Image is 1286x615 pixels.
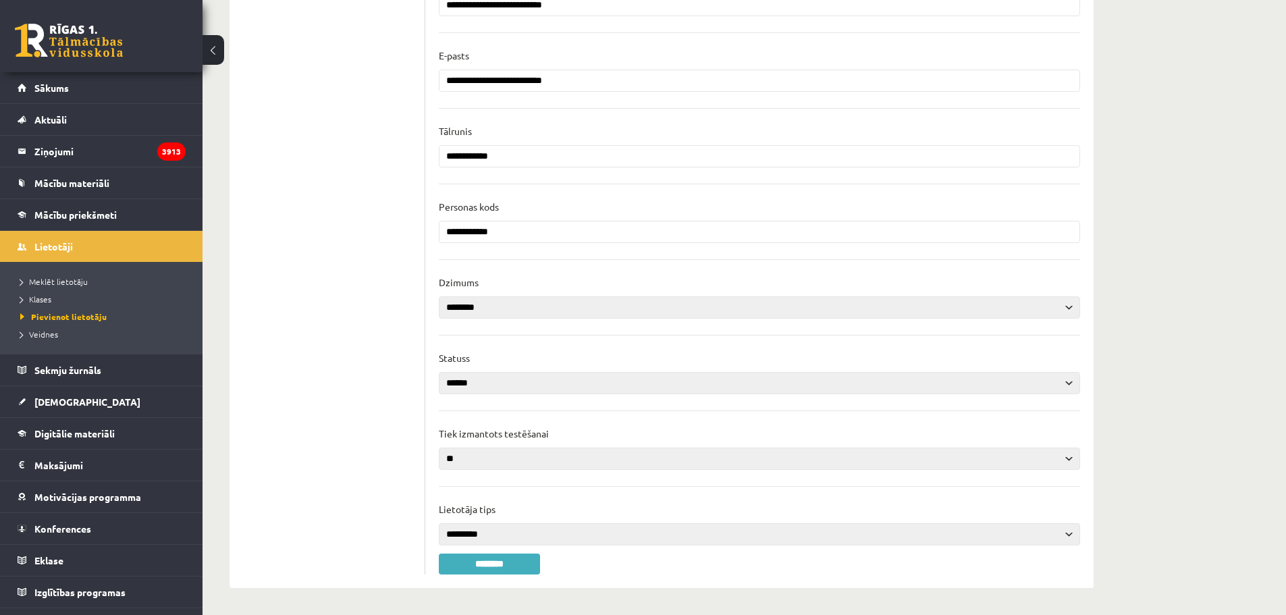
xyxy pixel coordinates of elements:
legend: Maksājumi [34,450,186,481]
p: Dzimums [439,276,479,288]
p: Statuss [439,352,470,364]
span: Meklēt lietotāju [20,276,88,287]
span: Motivācijas programma [34,491,141,503]
span: Veidnes [20,329,58,340]
span: [DEMOGRAPHIC_DATA] [34,396,140,408]
a: Konferences [18,513,186,544]
p: Personas kods [439,200,499,213]
legend: Ziņojumi [34,136,186,167]
a: Sākums [18,72,186,103]
a: Motivācijas programma [18,481,186,512]
span: Klases [20,294,51,304]
p: E-pasts [439,49,469,61]
a: Pievienot lietotāju [20,311,189,323]
span: Digitālie materiāli [34,427,115,439]
span: Lietotāji [34,240,73,252]
p: Lietotāja tips [439,503,495,515]
a: Ziņojumi3913 [18,136,186,167]
span: Konferences [34,523,91,535]
a: Sekmju žurnāls [18,354,186,385]
a: Izglītības programas [18,577,186,608]
a: Rīgas 1. Tālmācības vidusskola [15,24,123,57]
span: Pievienot lietotāju [20,311,107,322]
span: Mācību materiāli [34,177,109,189]
span: Mācību priekšmeti [34,209,117,221]
a: Mācību priekšmeti [18,199,186,230]
a: Klases [20,293,189,305]
p: Tālrunis [439,125,472,137]
a: Digitālie materiāli [18,418,186,449]
a: Maksājumi [18,450,186,481]
span: Eklase [34,554,63,566]
span: Sekmju žurnāls [34,364,101,376]
a: [DEMOGRAPHIC_DATA] [18,386,186,417]
i: 3913 [157,142,186,161]
a: Lietotāji [18,231,186,262]
a: Mācību materiāli [18,167,186,198]
a: Veidnes [20,328,189,340]
a: Meklēt lietotāju [20,275,189,288]
span: Sākums [34,82,69,94]
a: Eklase [18,545,186,576]
span: Izglītības programas [34,586,126,598]
a: Aktuāli [18,104,186,135]
span: Aktuāli [34,113,67,126]
p: Tiek izmantots testēšanai [439,427,549,439]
